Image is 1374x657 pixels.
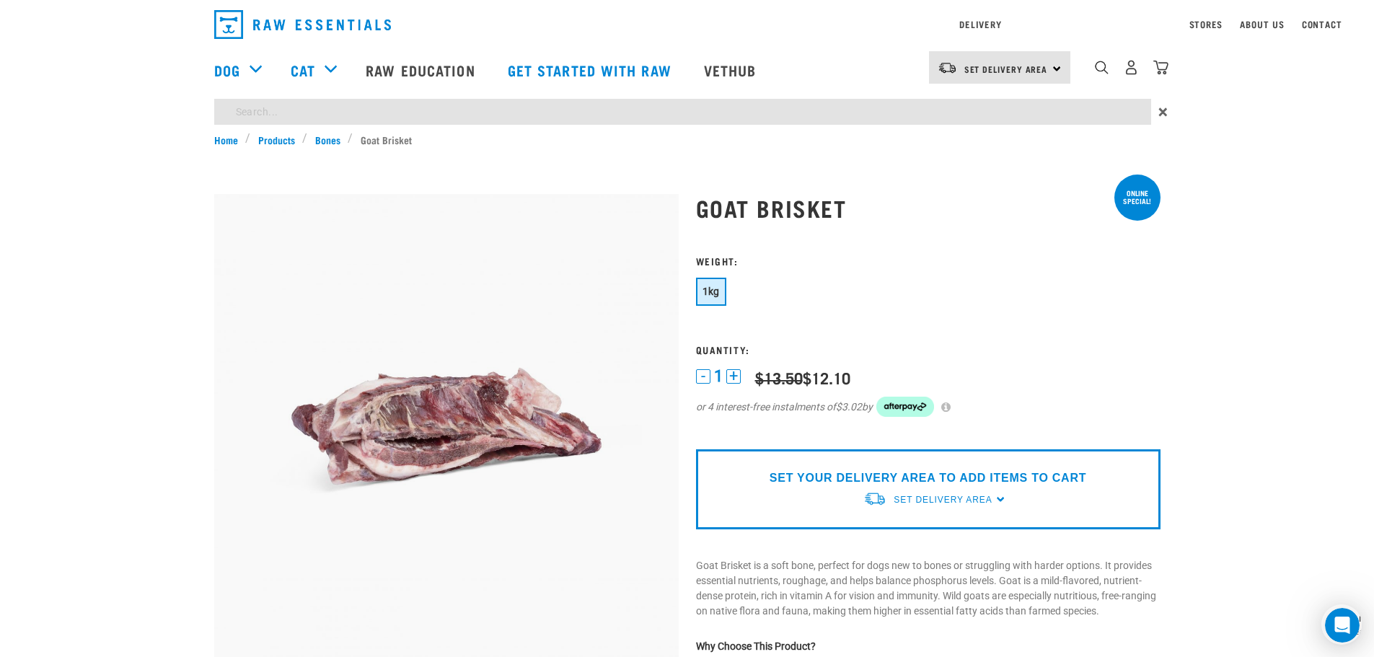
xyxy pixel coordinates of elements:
h3: Weight: [696,255,1161,266]
div: Need help? [15,12,207,24]
span: 1 [714,369,723,384]
img: van-moving.png [938,61,957,74]
a: Dog [214,59,240,81]
a: Cat [291,59,315,81]
nav: dropdown navigation [203,4,1172,45]
a: Vethub [690,41,775,99]
strike: $13.50 [755,373,803,382]
h1: Goat Brisket [696,195,1161,221]
span: $3.02 [836,400,862,415]
button: - [696,369,710,384]
a: About Us [1240,22,1284,27]
span: × [1158,99,1168,125]
img: Raw Essentials Logo [214,10,391,39]
img: home-icon@2x.png [1153,60,1168,75]
h3: Quantity: [696,344,1161,355]
span: Set Delivery Area [894,495,992,505]
span: 1kg [703,286,720,297]
nav: breadcrumbs [214,132,1161,147]
div: $12.10 [755,369,850,387]
a: Raw Education [351,41,493,99]
p: Goat Brisket is a soft bone, perfect for dogs new to bones or struggling with harder options. It ... [696,558,1161,619]
a: Home [214,132,246,147]
a: Delivery [959,22,1001,27]
iframe: Intercom live chat [1325,608,1360,643]
iframe: Intercom live chat discovery launcher [1321,604,1362,645]
img: van-moving.png [863,491,886,506]
button: + [726,369,741,384]
a: Products [250,132,302,147]
strong: Why Choose This Product? [696,640,816,652]
a: Stores [1189,22,1223,27]
a: Bones [307,132,348,147]
a: Get started with Raw [493,41,690,99]
a: Contact [1302,22,1342,27]
img: home-icon-1@2x.png [1095,61,1109,74]
p: SET YOUR DELIVERY AREA TO ADD ITEMS TO CART [770,469,1086,487]
img: user.png [1124,60,1139,75]
span: Set Delivery Area [964,66,1048,71]
div: Open Intercom Messenger [6,6,250,45]
div: The team typically replies in under 2h [15,24,207,39]
input: Search... [214,99,1151,125]
img: Afterpay [876,397,934,417]
button: 1kg [696,278,726,306]
div: or 4 interest-free instalments of by [696,397,1161,417]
